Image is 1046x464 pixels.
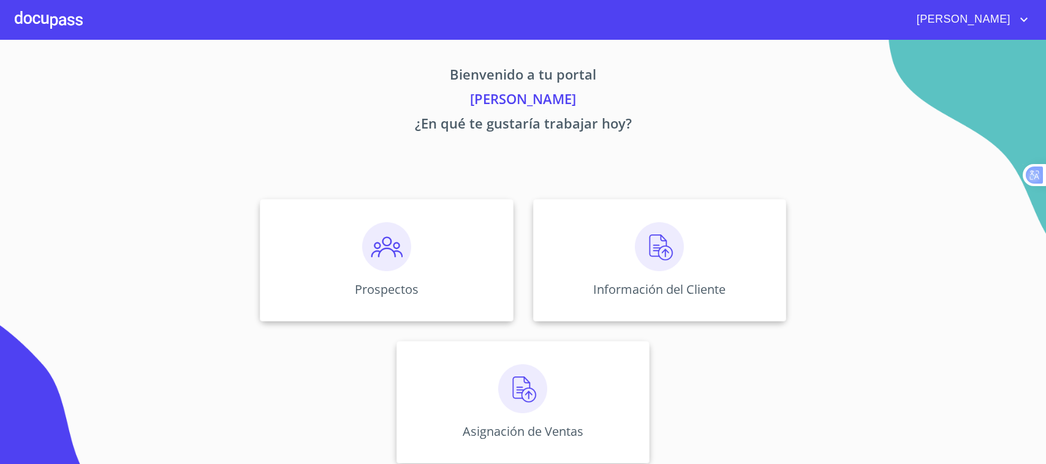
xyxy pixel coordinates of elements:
[908,10,1031,29] button: account of current user
[355,281,419,297] p: Prospectos
[635,222,684,271] img: carga.png
[463,423,583,440] p: Asignación de Ventas
[362,222,411,271] img: prospectos.png
[908,10,1017,29] span: [PERSON_NAME]
[593,281,726,297] p: Información del Cliente
[146,89,901,113] p: [PERSON_NAME]
[498,364,547,413] img: carga.png
[146,64,901,89] p: Bienvenido a tu portal
[146,113,901,138] p: ¿En qué te gustaría trabajar hoy?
